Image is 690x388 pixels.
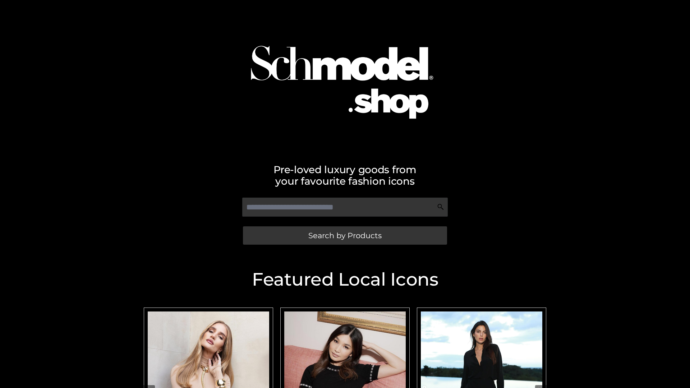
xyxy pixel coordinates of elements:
a: Search by Products [243,226,447,245]
span: Search by Products [308,232,382,239]
h2: Featured Local Icons​ [140,271,550,288]
img: Search Icon [437,203,444,211]
h2: Pre-loved luxury goods from your favourite fashion icons [140,164,550,187]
